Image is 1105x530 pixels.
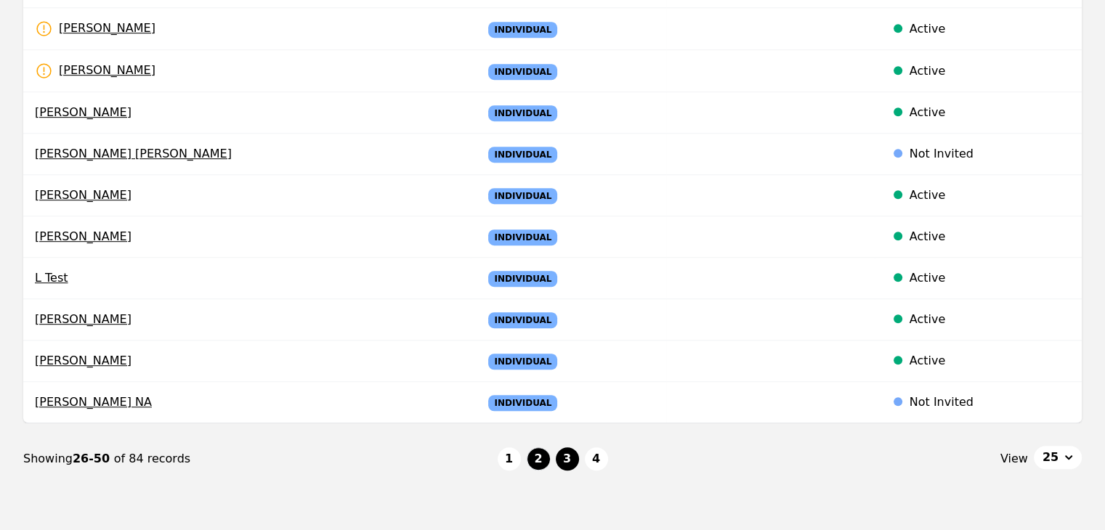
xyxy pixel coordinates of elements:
[23,450,498,468] div: Showing of 84 records
[910,269,1070,287] div: Active
[1043,449,1059,466] span: 25
[488,188,557,204] span: Individual
[35,187,459,204] span: [PERSON_NAME]
[498,447,521,470] button: 1
[35,104,459,121] span: [PERSON_NAME]
[910,20,1070,38] div: Active
[585,447,608,470] button: 4
[23,423,1082,494] nav: Page navigation
[910,145,1070,163] div: Not Invited
[1000,450,1028,468] span: View
[35,311,459,328] span: [PERSON_NAME]
[35,228,459,245] span: [PERSON_NAME]
[35,352,459,370] span: [PERSON_NAME]
[910,311,1070,328] div: Active
[35,269,459,287] span: L Test
[488,22,557,38] span: Individual
[488,271,557,287] span: Individual
[910,394,1070,411] div: Not Invited
[1034,446,1082,469] button: 25
[910,228,1070,245] div: Active
[488,105,557,121] span: Individual
[35,20,155,38] span: [PERSON_NAME]
[488,395,557,411] span: Individual
[73,452,114,465] span: 26-50
[35,62,155,80] span: [PERSON_NAME]
[488,147,557,163] span: Individual
[910,187,1070,204] div: Active
[488,229,557,245] span: Individual
[488,354,557,370] span: Individual
[488,64,557,80] span: Individual
[910,104,1070,121] div: Active
[35,394,459,411] span: [PERSON_NAME] NA
[488,312,557,328] span: Individual
[556,447,579,470] button: 3
[910,62,1070,80] div: Active
[35,145,459,163] span: [PERSON_NAME] [PERSON_NAME]
[910,352,1070,370] div: Active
